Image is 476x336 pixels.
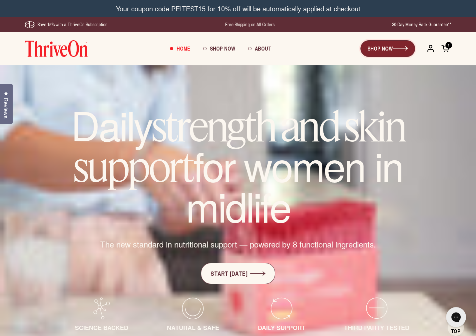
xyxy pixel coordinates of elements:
a: About [241,40,278,58]
iframe: Gorgias live chat messenger [443,305,469,329]
span: Top [451,328,460,334]
a: START [DATE] [201,263,275,284]
span: Reviews [2,98,10,118]
a: Shop Now [197,40,241,58]
div: 30-Day Money Back Guarantee** [392,21,451,28]
span: DAILY SUPPORT [258,323,305,332]
h1: Daily for women in midlife [52,105,425,225]
span: NATURAL & SAFE [167,323,219,332]
a: Home [163,40,197,58]
span: SCIENCE BACKED [75,323,128,332]
div: Free Shipping on All Orders [225,21,274,28]
span: Shop Now [210,45,235,52]
span: The new standard in nutritional support — powered by 8 functional ingredients. [100,239,376,250]
span: THIRD PARTY TESTED [344,323,409,332]
span: Home [176,45,190,52]
div: Save 15% with a ThriveOn Subscription [25,21,108,28]
span: About [254,45,271,52]
a: SHOP NOW [360,40,415,57]
em: strength and skin support [74,101,405,192]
